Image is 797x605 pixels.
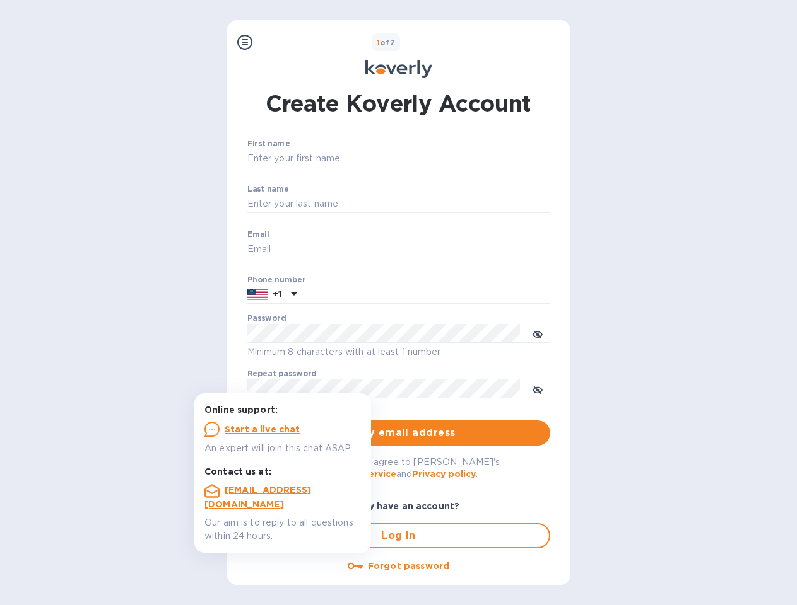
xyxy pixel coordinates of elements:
button: Verify email address [247,420,550,446]
p: Our aim is to reply to all questions within 24 hours. [204,516,361,543]
u: Start a live chat [225,424,300,434]
b: Online support: [204,405,278,415]
a: Privacy policy [412,469,476,479]
b: Contact us at: [204,466,271,476]
span: 1 [377,38,380,47]
p: Minimum 8 characters with at least 1 number [247,345,550,359]
input: Enter your last name [247,195,550,214]
button: toggle password visibility [525,376,550,401]
button: Log in [247,523,550,548]
h1: Create Koverly Account [266,88,531,119]
label: Phone number [247,276,305,284]
u: Forgot password [368,561,449,571]
span: Log in [259,528,539,543]
span: Verify email address [257,425,540,441]
label: Password [247,315,286,323]
b: Already have an account? [338,501,459,511]
button: toggle password visibility [525,321,550,346]
label: First name [247,141,290,148]
a: [EMAIL_ADDRESS][DOMAIN_NAME] [204,485,311,509]
label: Last name [247,185,289,193]
p: An expert will join this chat ASAP. [204,442,361,455]
label: Repeat password [247,371,317,378]
input: Enter your first name [247,149,550,168]
b: of 7 [377,38,396,47]
img: US [247,287,268,301]
input: Email [247,240,550,259]
span: By logging in you agree to [PERSON_NAME]'s and . [297,457,500,479]
label: Email [247,231,269,238]
p: +1 [273,288,281,301]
